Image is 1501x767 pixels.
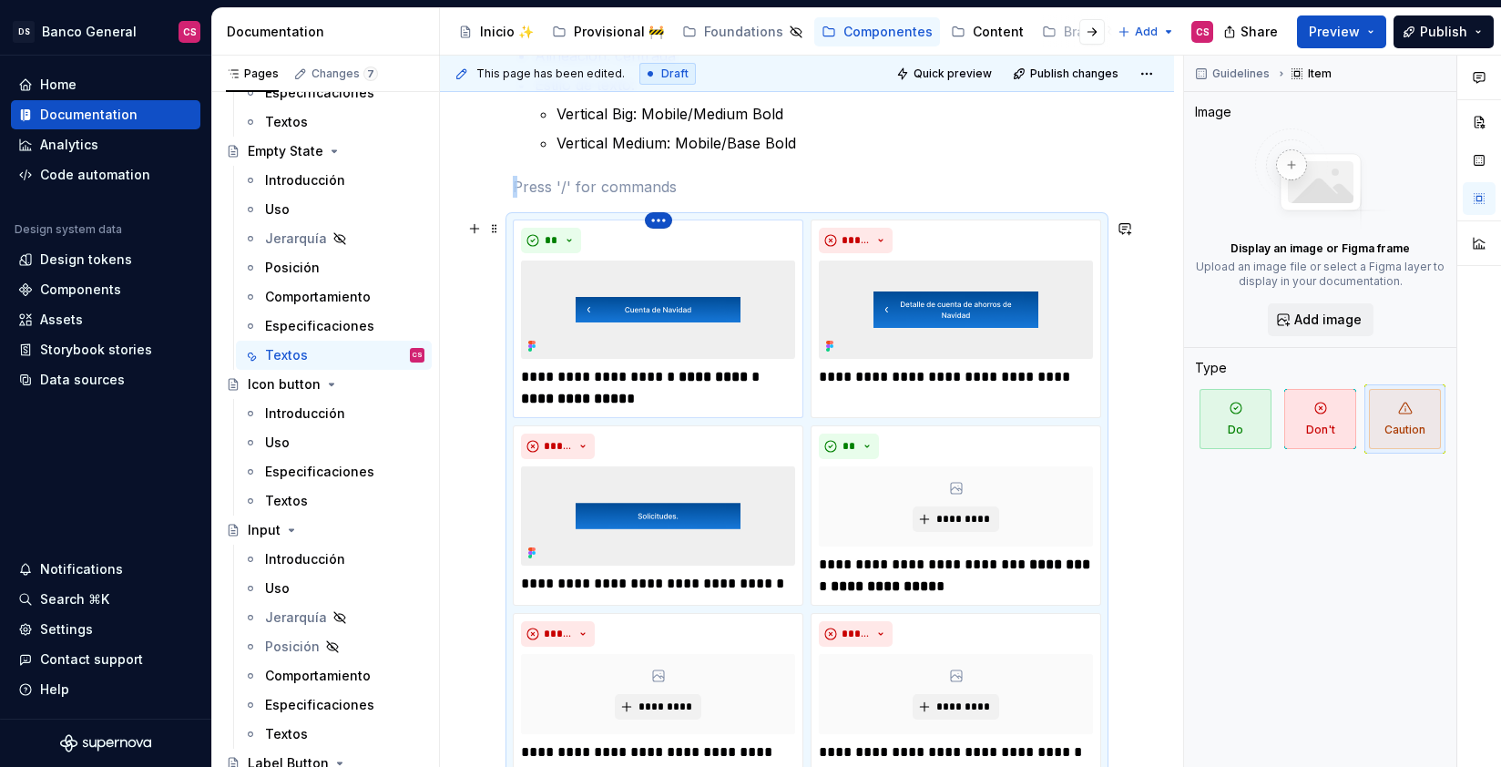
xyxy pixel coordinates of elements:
[11,275,200,304] a: Components
[236,428,432,457] a: Uso
[13,21,35,43] div: DS
[891,61,1000,87] button: Quick preview
[1369,389,1441,449] span: Caution
[944,17,1031,46] a: Content
[11,365,200,394] a: Data sources
[1364,384,1445,454] button: Caution
[236,166,432,195] a: Introducción
[1195,384,1276,454] button: Do
[265,317,374,335] div: Especificaciones
[227,23,432,41] div: Documentation
[219,370,432,399] a: Icon button
[545,17,671,46] a: Provisional 🚧
[1294,311,1362,329] span: Add image
[413,346,423,364] div: CS
[15,222,122,237] div: Design system data
[265,434,290,452] div: Uso
[819,261,1093,359] img: 7868d31f-195e-4116-8061-79a294b38aa7.png
[480,23,534,41] div: Inicio ✨
[265,259,320,277] div: Posición
[1241,23,1278,41] span: Share
[236,720,432,749] a: Textos
[40,560,123,578] div: Notifications
[40,371,125,389] div: Data sources
[11,555,200,584] button: Notifications
[265,608,327,627] div: Jerarquía
[40,136,98,154] div: Analytics
[11,70,200,99] a: Home
[248,142,323,160] div: Empty State
[236,312,432,341] a: Especificaciones
[1297,15,1386,48] button: Preview
[1195,103,1231,121] div: Image
[661,66,689,81] span: Draft
[265,230,327,248] div: Jerarquía
[521,466,795,565] img: 2ce79853-e600-4a42-b351-c7a24af37159.png
[60,734,151,752] svg: Supernova Logo
[265,725,308,743] div: Textos
[11,160,200,189] a: Code automation
[451,14,1108,50] div: Page tree
[40,650,143,669] div: Contact support
[1195,359,1227,377] div: Type
[11,100,200,129] a: Documentation
[521,261,795,359] img: effa58ac-1c8f-404d-ac69-ae76c4aff8a8.png
[574,23,664,41] div: Provisional 🚧
[226,66,279,81] div: Pages
[236,632,432,661] a: Posición
[1268,303,1373,336] button: Add image
[265,346,308,364] div: Textos
[1420,23,1467,41] span: Publish
[1190,61,1278,87] button: Guidelines
[311,66,378,81] div: Changes
[236,545,432,574] a: Introducción
[236,399,432,428] a: Introducción
[265,113,308,131] div: Textos
[1394,15,1494,48] button: Publish
[42,23,137,41] div: Banco General
[556,103,1101,125] p: Vertical Big: Mobile/Medium Bold
[236,661,432,690] a: Comportamiento
[265,288,371,306] div: Comportamiento
[1309,23,1360,41] span: Preview
[11,645,200,674] button: Contact support
[363,66,378,81] span: 7
[1214,15,1290,48] button: Share
[236,224,432,253] a: Jerarquía
[11,335,200,364] a: Storybook stories
[1195,260,1445,289] p: Upload an image file or select a Figma layer to display in your documentation.
[4,12,208,51] button: DSBanco GeneralCS
[236,253,432,282] a: Posición
[1035,17,1128,46] a: Brand
[40,106,138,124] div: Documentation
[248,521,281,539] div: Input
[675,17,811,46] a: Foundations
[248,375,321,394] div: Icon button
[704,23,783,41] div: Foundations
[814,17,940,46] a: Componentes
[1280,384,1361,454] button: Don't
[236,282,432,312] a: Comportamiento
[40,341,152,359] div: Storybook stories
[265,463,374,481] div: Especificaciones
[265,200,290,219] div: Uso
[11,305,200,334] a: Assets
[40,620,93,639] div: Settings
[40,76,77,94] div: Home
[265,171,345,189] div: Introducción
[843,23,933,41] div: Componentes
[236,341,432,370] a: TextosCS
[40,680,69,699] div: Help
[1196,25,1210,39] div: CS
[11,585,200,614] button: Search ⌘K
[236,603,432,632] a: Jerarquía
[1030,66,1118,81] span: Publish changes
[265,404,345,423] div: Introducción
[236,574,432,603] a: Uso
[265,550,345,568] div: Introducción
[1230,241,1410,256] p: Display an image or Figma frame
[236,107,432,137] a: Textos
[40,311,83,329] div: Assets
[265,638,320,656] div: Posición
